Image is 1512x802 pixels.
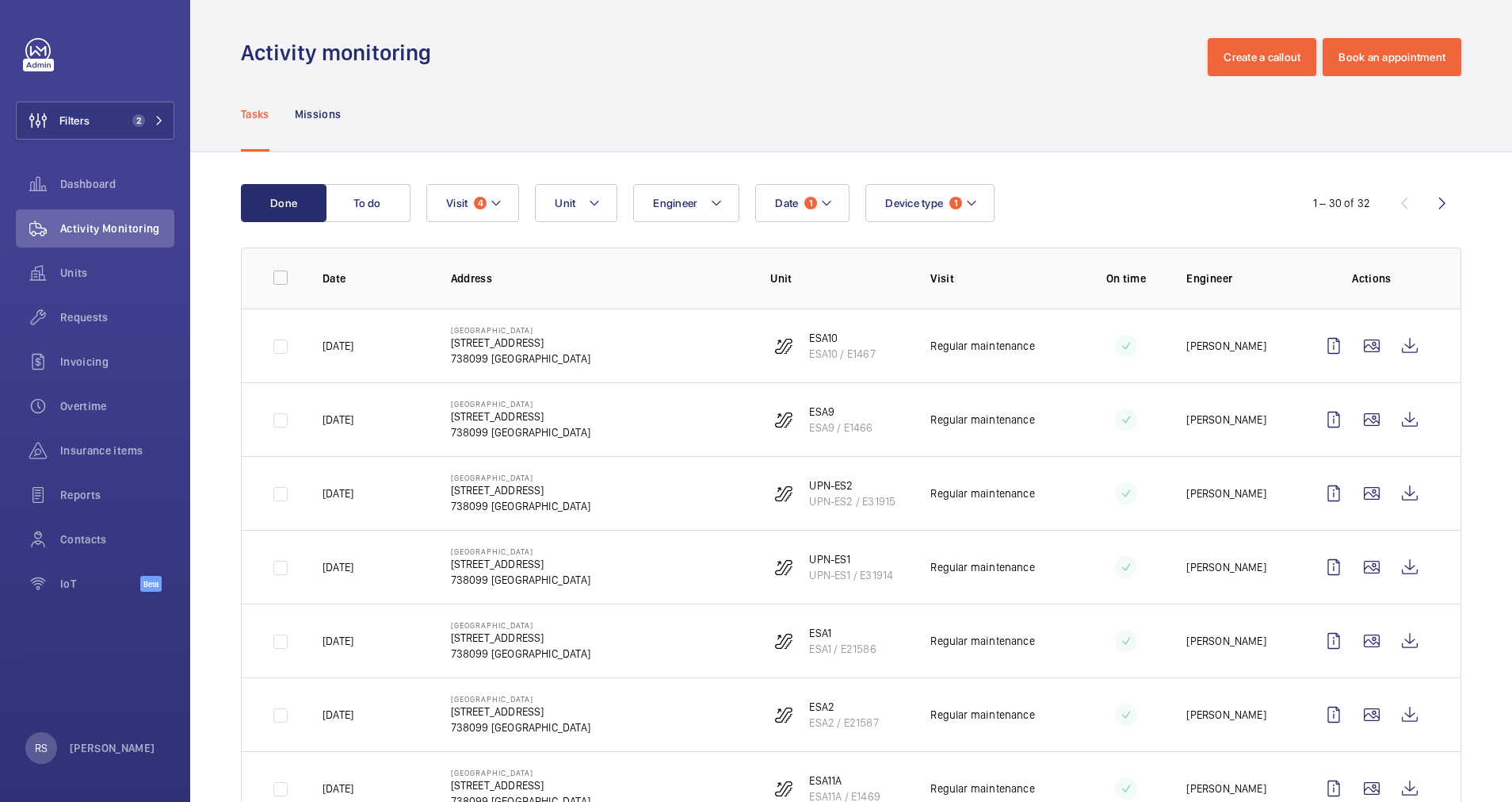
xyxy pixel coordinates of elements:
button: Engineer [633,184,739,222]
img: escalator.svg [774,558,793,577]
p: Regular maintenance [930,707,1034,723]
p: Tasks [241,106,269,122]
p: UPN-ES1 / E31914 [809,567,893,583]
p: [GEOGRAPHIC_DATA] [451,694,590,704]
div: 1 – 30 of 32 [1313,195,1370,211]
button: Create a callout [1208,38,1316,76]
p: [DATE] [323,633,353,649]
h1: Activity monitoring [241,38,441,67]
p: Regular maintenance [930,559,1034,575]
p: ESA10 [809,330,875,346]
p: [GEOGRAPHIC_DATA] [451,473,590,482]
p: UPN-ES1 [809,551,893,567]
img: escalator.svg [774,336,793,355]
p: 738099 [GEOGRAPHIC_DATA] [451,351,590,366]
p: [DATE] [323,707,353,723]
img: escalator.svg [774,631,793,650]
span: Reports [60,487,174,503]
p: UPN-ES2 / E31915 [809,493,895,509]
span: Invoicing [60,354,174,370]
p: Regular maintenance [930,412,1034,428]
p: Regular maintenance [930,338,1034,354]
span: Device type [885,197,943,209]
p: [PERSON_NAME] [70,740,155,756]
p: [STREET_ADDRESS] [451,630,590,646]
p: [GEOGRAPHIC_DATA] [451,325,590,335]
img: escalator.svg [774,705,793,724]
span: Date [775,197,798,209]
p: [GEOGRAPHIC_DATA] [451,547,590,556]
p: [PERSON_NAME] [1186,338,1266,354]
p: Regular maintenance [930,633,1034,649]
span: 1 [949,197,962,209]
p: [GEOGRAPHIC_DATA] [451,768,590,777]
span: Activity Monitoring [60,221,174,236]
p: ESA9 / E1466 [809,420,872,436]
p: [GEOGRAPHIC_DATA] [451,399,590,409]
p: ESA2 / E21587 [809,715,878,731]
p: [STREET_ADDRESS] [451,556,590,572]
span: Units [60,265,174,281]
p: [GEOGRAPHIC_DATA] [451,620,590,630]
span: 2 [132,114,145,127]
p: ESA2 [809,699,878,715]
p: 738099 [GEOGRAPHIC_DATA] [451,719,590,735]
p: UPN-ES2 [809,478,895,493]
p: 738099 [GEOGRAPHIC_DATA] [451,572,590,588]
p: [STREET_ADDRESS] [451,335,590,351]
button: Book an appointment [1323,38,1461,76]
img: escalator.svg [774,484,793,503]
p: Engineer [1186,271,1289,286]
p: [STREET_ADDRESS] [451,482,590,498]
span: 1 [804,197,817,209]
span: IoT [60,576,140,592]
button: Filters2 [16,102,174,140]
span: Unit [555,197,575,209]
p: [PERSON_NAME] [1186,559,1266,575]
p: RS [35,740,48,756]
button: Visit4 [426,184,519,222]
button: Date1 [755,184,850,222]
span: 4 [474,197,487,209]
img: escalator.svg [774,410,793,429]
span: Dashboard [60,176,174,192]
img: escalator.svg [774,779,793,798]
p: [PERSON_NAME] [1186,485,1266,501]
span: Insurance items [60,443,174,459]
button: Done [241,184,326,222]
p: Actions [1315,271,1429,286]
p: ESA1 / E21586 [809,641,876,657]
span: Requests [60,309,174,325]
span: Engineer [653,197,697,209]
span: Filters [59,113,90,129]
p: Address [451,271,746,286]
p: [DATE] [323,338,353,354]
span: Beta [140,576,162,592]
p: Date [323,271,426,286]
p: 738099 [GEOGRAPHIC_DATA] [451,424,590,440]
p: ESA9 [809,404,872,420]
button: To do [325,184,410,222]
span: Overtime [60,398,174,414]
p: [DATE] [323,412,353,428]
p: [PERSON_NAME] [1186,633,1266,649]
p: 738099 [GEOGRAPHIC_DATA] [451,646,590,662]
p: [STREET_ADDRESS] [451,704,590,719]
p: On time [1090,271,1161,286]
button: Unit [535,184,617,222]
p: [PERSON_NAME] [1186,412,1266,428]
p: 738099 [GEOGRAPHIC_DATA] [451,498,590,514]
button: Device type1 [865,184,995,222]
p: Regular maintenance [930,485,1034,501]
p: Regular maintenance [930,781,1034,796]
p: Unit [770,271,905,286]
p: ESA10 / E1467 [809,346,875,362]
span: Contacts [60,531,174,547]
p: Missions [295,106,342,122]
span: Visit [446,197,468,209]
p: [STREET_ADDRESS] [451,409,590,424]
p: [DATE] [323,485,353,501]
p: [DATE] [323,781,353,796]
p: [PERSON_NAME] [1186,707,1266,723]
p: ESA11A [809,773,880,789]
